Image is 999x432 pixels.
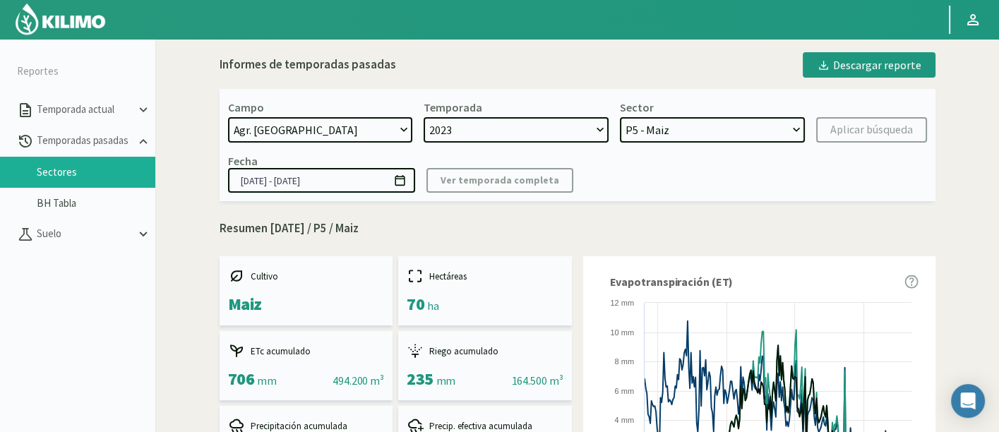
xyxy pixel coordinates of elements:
[407,368,433,390] span: 235
[436,373,455,388] span: mm
[610,273,734,290] span: Evapotranspiración (ET)
[220,220,935,238] p: Resumen [DATE] / P5 / Maiz
[803,52,935,78] button: Descargar reporte
[407,268,563,284] div: Hectáreas
[228,100,264,114] div: Campo
[407,342,563,359] div: Riego acumulado
[817,56,921,73] div: Descargar reporte
[610,299,634,307] text: 12 mm
[228,268,385,284] div: Cultivo
[257,373,276,388] span: mm
[424,100,482,114] div: Temporada
[228,168,415,193] input: dd/mm/yyyy - dd/mm/yyyy
[620,100,654,114] div: Sector
[220,331,393,400] kil-mini-card: report-summary-cards.ACCUMULATED_ETC
[228,293,262,315] span: Maiz
[610,328,634,337] text: 10 mm
[228,342,385,359] div: ETc acumulado
[34,102,136,118] p: Temporada actual
[37,197,155,210] a: BH Tabla
[511,372,563,389] div: 164.500 m³
[220,56,396,74] div: Informes de temporadas pasadas
[37,166,155,179] a: Sectores
[614,416,634,424] text: 4 mm
[951,384,985,418] div: Open Intercom Messenger
[34,133,136,149] p: Temporadas pasadas
[614,387,634,395] text: 6 mm
[34,226,136,242] p: Suelo
[407,293,424,315] span: 70
[427,299,438,313] span: ha
[228,154,258,168] div: Fecha
[398,331,572,400] kil-mini-card: report-summary-cards.ACCUMULATED_IRRIGATION
[14,2,107,36] img: Kilimo
[398,256,572,325] kil-mini-card: report-summary-cards.HECTARES
[220,256,393,325] kil-mini-card: report-summary-cards.CROP
[333,372,384,389] div: 494.200 m³
[614,357,634,366] text: 8 mm
[228,368,255,390] span: 706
